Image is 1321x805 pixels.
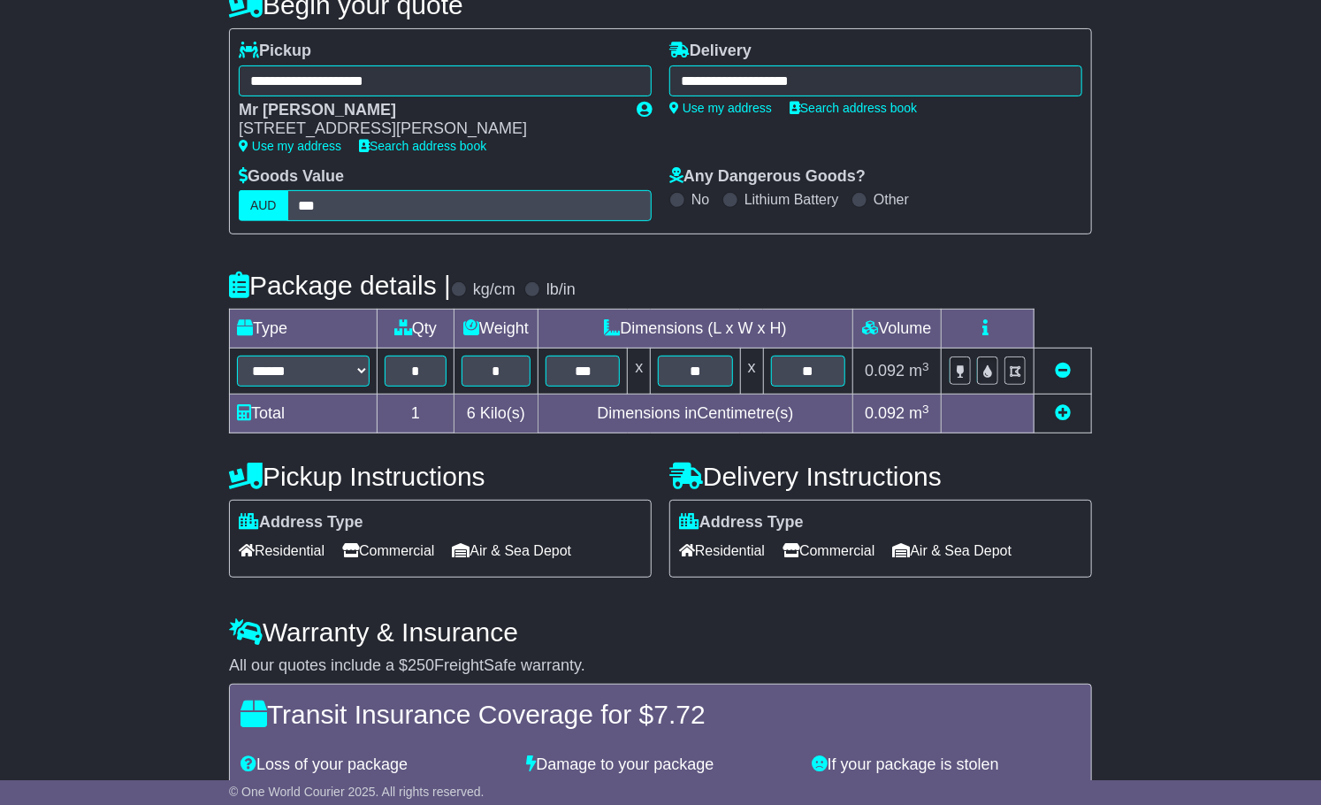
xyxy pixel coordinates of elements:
span: 6 [467,404,476,422]
td: x [628,349,651,395]
label: Other [874,191,909,208]
sup: 3 [922,360,929,373]
div: Mr [PERSON_NAME] [239,101,619,120]
div: If your package is stolen [804,755,1089,775]
td: Total [230,395,378,433]
span: Commercial [342,537,434,564]
div: Loss of your package [232,755,517,775]
td: Type [230,310,378,349]
span: 0.092 [865,404,905,422]
td: Dimensions (L x W x H) [538,310,853,349]
label: Lithium Battery [744,191,839,208]
td: Dimensions in Centimetre(s) [538,395,853,433]
div: [STREET_ADDRESS][PERSON_NAME] [239,119,619,139]
sup: 3 [922,402,929,416]
a: Use my address [239,139,341,153]
td: 1 [378,395,454,433]
h4: Warranty & Insurance [229,617,1092,647]
label: lb/in [546,280,576,300]
span: 0.092 [865,362,905,379]
span: Residential [239,537,325,564]
span: Air & Sea Depot [453,537,572,564]
td: Weight [454,310,538,349]
h4: Delivery Instructions [669,462,1092,491]
td: Volume [852,310,941,349]
a: Search address book [790,101,917,115]
a: Use my address [669,101,772,115]
label: Address Type [679,513,804,533]
td: Qty [378,310,454,349]
td: x [740,349,763,395]
a: Search address book [359,139,486,153]
span: 7.72 [653,700,705,729]
td: Kilo(s) [454,395,538,433]
label: No [691,191,709,208]
span: m [909,404,929,422]
span: m [909,362,929,379]
span: Air & Sea Depot [893,537,1012,564]
span: © One World Courier 2025. All rights reserved. [229,785,485,799]
span: Residential [679,537,765,564]
a: Add new item [1055,404,1071,422]
div: Damage to your package [517,755,803,775]
label: kg/cm [473,280,515,300]
label: AUD [239,190,288,221]
label: Address Type [239,513,363,533]
span: 250 [408,656,434,674]
label: Any Dangerous Goods? [669,167,866,187]
a: Remove this item [1055,362,1071,379]
label: Delivery [669,42,752,61]
span: Commercial [783,537,874,564]
h4: Package details | [229,271,451,300]
h4: Pickup Instructions [229,462,652,491]
label: Pickup [239,42,311,61]
label: Goods Value [239,167,344,187]
h4: Transit Insurance Coverage for $ [241,700,1080,729]
div: All our quotes include a $ FreightSafe warranty. [229,656,1092,676]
